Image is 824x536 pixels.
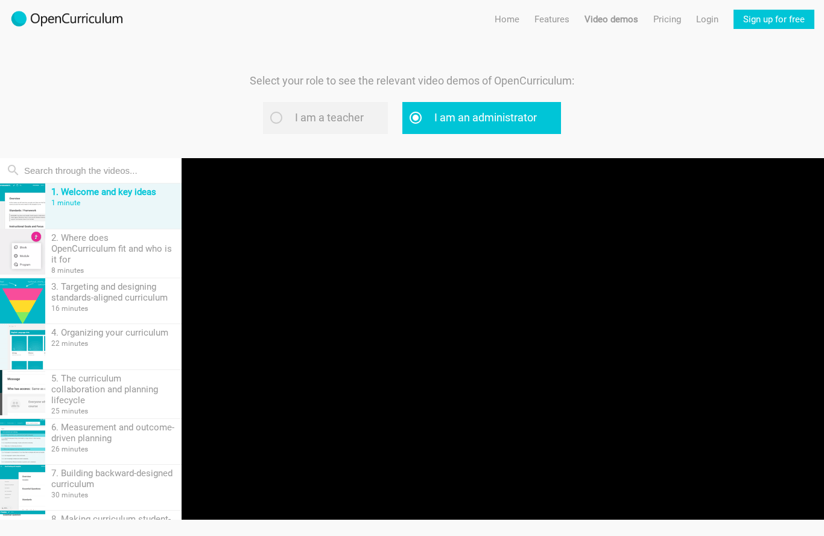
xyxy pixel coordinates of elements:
div: 8 minutes [51,266,176,275]
div: 26 minutes [51,445,176,453]
label: I am a teacher [263,102,388,134]
a: Home [495,10,519,29]
div: 1. Welcome and key ideas [51,187,176,197]
img: 2017-logo-m.png [10,10,124,29]
a: Features [534,10,569,29]
div: 30 minutes [51,491,176,499]
div: 1 minute [51,199,176,207]
a: Pricing [653,10,681,29]
div: 6. Measurement and outcome-driven planning [51,422,176,444]
div: 22 minutes [51,339,176,348]
div: 2. Where does OpenCurriculum fit and who is it for [51,232,176,265]
a: Video demos [585,10,638,29]
div: 25 minutes [51,407,176,415]
label: I am an administrator [402,102,561,134]
div: 7. Building backward-designed curriculum [51,468,176,490]
div: 16 minutes [51,304,176,313]
a: Login [696,10,718,29]
div: 3. Targeting and designing standards-aligned curriculum [51,281,176,303]
a: Sign up for free [734,10,814,29]
div: 4. Organizing your curriculum [51,327,176,338]
div: 5. The curriculum collaboration and planning lifecycle [51,373,176,406]
div: 8. Making curriculum student-centered [51,514,176,535]
p: Select your role to see the relevant video demos of OpenCurriculum: [213,72,611,90]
